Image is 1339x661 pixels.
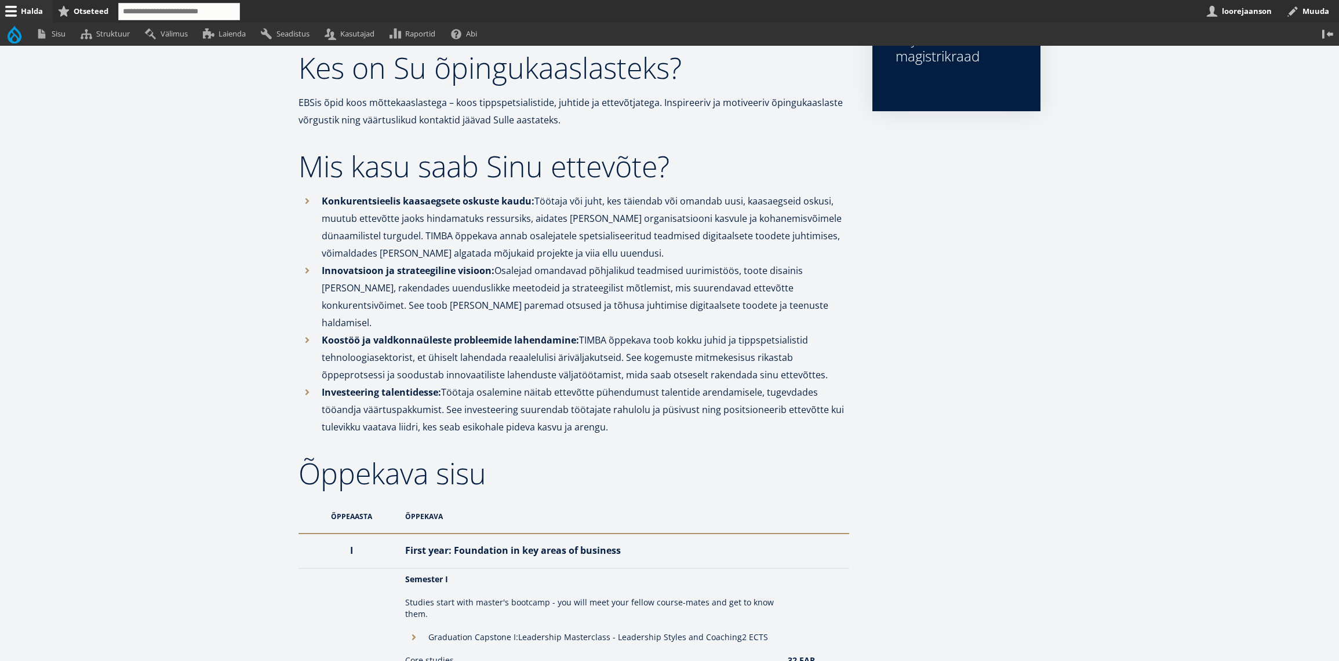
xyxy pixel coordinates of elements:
[405,597,777,620] p: Studies start with master's bootcamp - you will meet your fellow course-mates and get to know them.
[198,23,256,45] a: Laienda
[319,23,384,45] a: Kasutajad
[896,30,1017,65] div: Ärijuhtimise magistrikraad
[399,534,783,568] th: First year: Foundation in key areas of business
[299,94,849,129] p: EBSis õpid koos mõttekaaslastega – koos tippspetsialistide, juhtide ja ettevõtjatega. Inspireeriv...
[275,1,328,11] span: Perekonnanimi
[322,334,579,346] strong: Koostöö ja valdkonnaüleste probleemide lahendamine:
[13,129,76,139] span: Kaheaastane MBA
[3,129,10,137] input: Kaheaastane MBA
[322,195,534,207] strong: Konkurentsieelis kaasaegsete oskuste kaudu:
[299,499,399,534] th: Õppeaasta
[299,262,849,331] li: Osalejad omandavad põhjalikud teadmised uurimistöös, toote disainis [PERSON_NAME], rakendades uue...
[3,114,10,122] input: Üheaastane eestikeelne MBA
[75,23,140,45] a: Struktuur
[385,23,446,45] a: Raportid
[446,23,487,45] a: Abi
[518,631,742,642] b: Leadership Masterclass - Leadership Styles and Coaching
[405,631,777,643] li: Graduation Capstone I: 2 ECTS
[299,384,849,436] li: Töötaja osalemine näitab ettevõtte pühendumust talentide arendamisele, tugevdades tööandja väärtu...
[13,114,113,124] span: Üheaastane eestikeelne MBA
[299,152,849,181] h2: Mis kasu saab Sinu ettevõte?
[322,264,494,277] strong: Innovatsioon ja strateegiline visioon:
[299,331,849,384] li: TIMBA õppekava toob kokku juhid ja tippspetsialistid tehnoloogiasektorist, et ühiselt lahendada r...
[140,23,198,45] a: Välimus
[299,192,849,262] li: Töötaja või juht, kes täiendab või omandab uusi, kaasaegseid oskusi, muutub ettevõtte jaoks hinda...
[1316,23,1339,45] button: Vertikaalasend
[256,23,319,45] a: Seadistus
[31,23,75,45] a: Sisu
[322,386,441,399] strong: Investeering talentidesse:
[299,53,849,82] h2: Kes on Su õpingukaaslasteks?
[299,459,849,488] h2: Õppekava sisu
[399,499,783,534] th: Õppekava
[299,534,399,568] th: I
[405,574,448,585] strong: Semester I
[3,144,10,152] input: Tehnoloogia ja innovatsiooni juhtimine (MBA)
[13,144,170,154] span: Tehnoloogia ja innovatsiooni juhtimine (MBA)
